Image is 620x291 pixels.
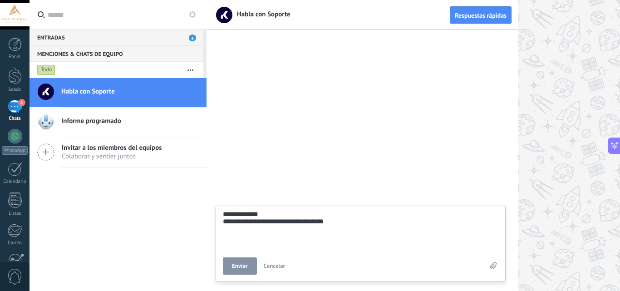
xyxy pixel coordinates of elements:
button: Respuestas rápidas [450,6,512,24]
div: Calendario [2,179,28,185]
span: 3 [18,99,25,106]
div: WhatsApp [2,146,28,155]
div: Menciones & Chats de equipo [30,45,203,62]
span: Habla con Soporte [231,10,290,19]
div: Panel [2,54,28,60]
div: Todo [37,64,55,75]
div: Leads [2,87,28,93]
span: Colaborar y vender juntos [62,152,162,161]
span: Informe programado [61,117,121,126]
a: Informe programado [30,108,207,137]
span: Invitar a los miembros del equipos [62,143,162,152]
button: Enviar [223,257,257,275]
button: Cancelar [260,257,289,275]
span: Respuestas rápidas [455,12,507,19]
a: Habla con Soporte [30,78,207,107]
span: 3 [189,35,196,41]
div: Entradas [30,29,203,45]
span: Cancelar [264,262,285,270]
span: Enviar [232,263,248,269]
div: Correo [2,240,28,246]
div: Listas [2,211,28,217]
div: Chats [2,116,28,122]
span: Habla con Soporte [61,87,115,96]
